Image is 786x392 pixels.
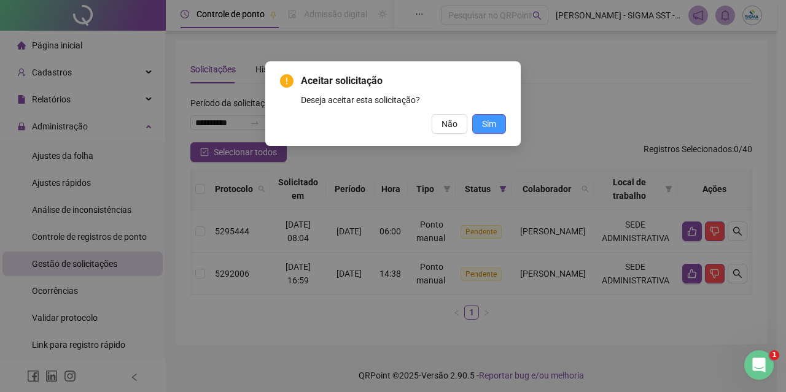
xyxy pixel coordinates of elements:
[301,93,506,107] div: Deseja aceitar esta solicitação?
[432,114,467,134] button: Não
[482,117,496,131] span: Sim
[769,350,779,360] span: 1
[472,114,506,134] button: Sim
[280,74,294,88] span: exclamation-circle
[744,350,774,380] iframe: Intercom live chat
[301,74,506,88] span: Aceitar solicitação
[442,117,457,131] span: Não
